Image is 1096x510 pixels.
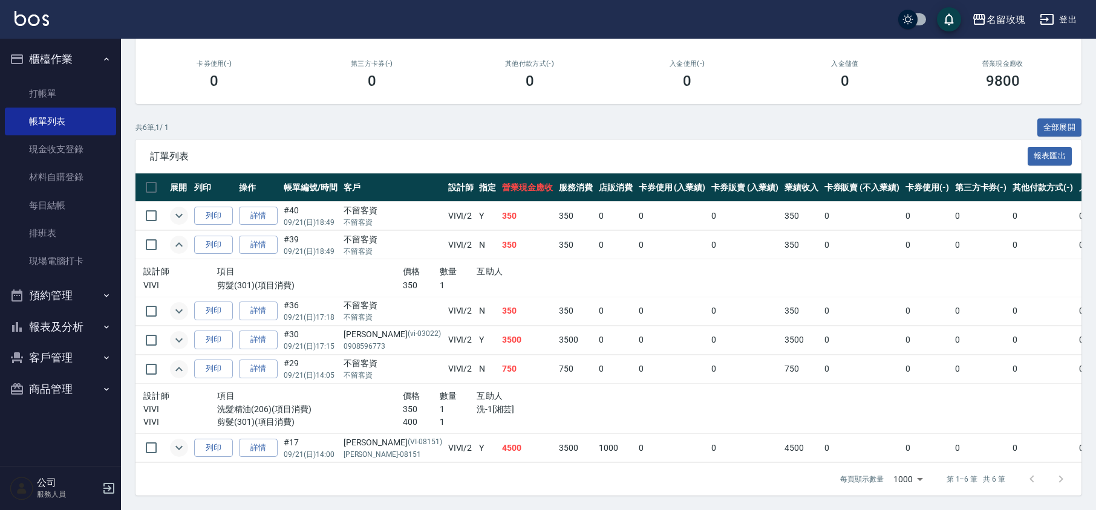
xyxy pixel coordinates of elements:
[344,341,442,352] p: 0908596773
[344,233,442,246] div: 不留客資
[143,391,169,401] span: 設計師
[344,204,442,217] div: 不留客資
[986,73,1020,89] h3: 9800
[239,302,278,320] a: 詳情
[636,297,709,325] td: 0
[952,355,1010,383] td: 0
[403,416,440,428] p: 400
[556,355,596,383] td: 750
[445,173,477,202] th: 設計師
[938,60,1067,68] h2: 營業現金應收
[5,108,116,135] a: 帳單列表
[477,391,503,401] span: 互助人
[952,434,1010,462] td: 0
[368,73,376,89] h3: 0
[1010,231,1076,259] td: 0
[499,326,556,354] td: 3500
[194,360,233,378] button: 列印
[821,326,902,354] td: 0
[781,231,821,259] td: 350
[902,202,952,230] td: 0
[194,302,233,320] button: 列印
[281,231,341,259] td: #39
[135,122,169,133] p: 共 6 筆, 1 / 1
[344,217,442,228] p: 不留客資
[821,202,902,230] td: 0
[5,247,116,275] a: 現場電腦打卡
[556,434,596,462] td: 3500
[596,355,636,383] td: 0
[1010,326,1076,354] td: 0
[5,373,116,405] button: 商品管理
[284,449,338,460] p: 09/21 (日) 14:00
[902,173,952,202] th: 卡券使用(-)
[526,73,534,89] h3: 0
[636,326,709,354] td: 0
[477,403,588,416] p: 洗-1[湘芸]
[465,60,594,68] h2: 其他付款方式(-)
[952,173,1010,202] th: 第三方卡券(-)
[239,439,278,457] a: 詳情
[1028,150,1072,161] a: 報表匯出
[403,266,420,276] span: 價格
[344,328,442,341] div: [PERSON_NAME]
[708,173,781,202] th: 卡券販賣 (入業績)
[902,434,952,462] td: 0
[841,73,849,89] h3: 0
[194,439,233,457] button: 列印
[596,173,636,202] th: 店販消費
[821,297,902,325] td: 0
[284,217,338,228] p: 09/21 (日) 18:49
[902,326,952,354] td: 0
[1010,434,1076,462] td: 0
[556,202,596,230] td: 350
[623,60,752,68] h2: 入金使用(-)
[636,434,709,462] td: 0
[281,326,341,354] td: #30
[344,449,442,460] p: [PERSON_NAME]-08151
[1010,202,1076,230] td: 0
[952,326,1010,354] td: 0
[217,391,235,401] span: 項目
[952,231,1010,259] td: 0
[344,246,442,257] p: 不留客資
[902,355,952,383] td: 0
[781,60,910,68] h2: 入金儲值
[476,434,499,462] td: Y
[194,207,233,225] button: 列印
[440,403,477,416] p: 1
[5,163,116,191] a: 材料自購登錄
[5,135,116,163] a: 現金收支登錄
[499,355,556,383] td: 750
[5,342,116,373] button: 客戶管理
[150,60,279,68] h2: 卡券使用(-)
[477,266,503,276] span: 互助人
[284,370,338,381] p: 09/21 (日) 14:05
[170,236,188,254] button: expand row
[1010,355,1076,383] td: 0
[284,341,338,352] p: 09/21 (日) 17:15
[821,173,902,202] th: 卡券販賣 (不入業績)
[150,150,1028,163] span: 訂單列表
[239,360,278,378] a: 詳情
[987,12,1025,27] div: 名留玫瑰
[840,474,884,485] p: 每頁顯示數量
[284,312,338,323] p: 09/21 (日) 17:18
[937,7,961,31] button: save
[281,355,341,383] td: #29
[341,173,445,202] th: 客戶
[476,173,499,202] th: 指定
[143,279,217,292] p: VIVI
[781,297,821,325] td: 350
[476,326,499,354] td: Y
[476,231,499,259] td: N
[708,231,781,259] td: 0
[556,173,596,202] th: 服務消費
[499,434,556,462] td: 4500
[445,231,477,259] td: VIVI /2
[281,202,341,230] td: #40
[170,439,188,457] button: expand row
[445,326,477,354] td: VIVI /2
[440,391,457,401] span: 數量
[1037,118,1082,137] button: 全部展開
